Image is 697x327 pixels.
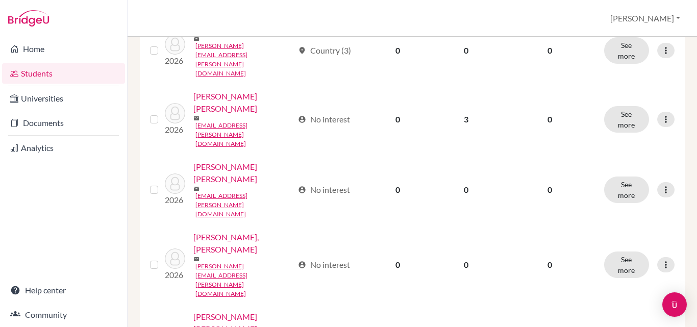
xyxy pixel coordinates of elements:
[193,161,294,185] a: [PERSON_NAME] [PERSON_NAME]
[298,113,350,125] div: No interest
[604,177,649,203] button: See more
[165,123,185,136] p: 2026
[508,184,592,196] p: 0
[604,37,649,64] button: See more
[662,292,687,317] div: Open Intercom Messenger
[298,184,350,196] div: No interest
[165,269,185,281] p: 2026
[193,186,200,192] span: mail
[165,173,185,194] img: DE ANGULO VELASQUEZ, PABLO JOSE
[193,90,294,115] a: [PERSON_NAME] [PERSON_NAME]
[431,84,502,155] td: 3
[195,121,294,148] a: [EMAIL_ADDRESS][PERSON_NAME][DOMAIN_NAME]
[165,34,185,55] img: CORTES, DANIEL
[298,115,306,123] span: account_circle
[298,44,351,57] div: Country (3)
[2,63,125,84] a: Students
[508,113,592,125] p: 0
[431,17,502,84] td: 0
[298,46,306,55] span: location_on
[604,106,649,133] button: See more
[606,9,685,28] button: [PERSON_NAME]
[508,259,592,271] p: 0
[193,36,200,42] span: mail
[298,261,306,269] span: account_circle
[298,186,306,194] span: account_circle
[8,10,49,27] img: Bridge-U
[193,256,200,262] span: mail
[195,41,294,78] a: [PERSON_NAME][EMAIL_ADDRESS][PERSON_NAME][DOMAIN_NAME]
[2,305,125,325] a: Community
[165,103,185,123] img: CUBILLOS OCAMPO, MARIANA
[165,248,185,269] img: DIAZ PEÑA, MIGUEL ANGEL
[2,138,125,158] a: Analytics
[195,191,294,219] a: [EMAIL_ADDRESS][PERSON_NAME][DOMAIN_NAME]
[195,262,294,298] a: [PERSON_NAME][EMAIL_ADDRESS][PERSON_NAME][DOMAIN_NAME]
[2,113,125,133] a: Documents
[364,17,431,84] td: 0
[508,44,592,57] p: 0
[364,225,431,305] td: 0
[165,194,185,206] p: 2026
[193,115,200,121] span: mail
[298,259,350,271] div: No interest
[193,231,294,256] a: [PERSON_NAME], [PERSON_NAME]
[2,88,125,109] a: Universities
[431,225,502,305] td: 0
[2,39,125,59] a: Home
[2,280,125,300] a: Help center
[431,155,502,225] td: 0
[364,155,431,225] td: 0
[604,251,649,278] button: See more
[364,84,431,155] td: 0
[165,55,185,67] p: 2026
